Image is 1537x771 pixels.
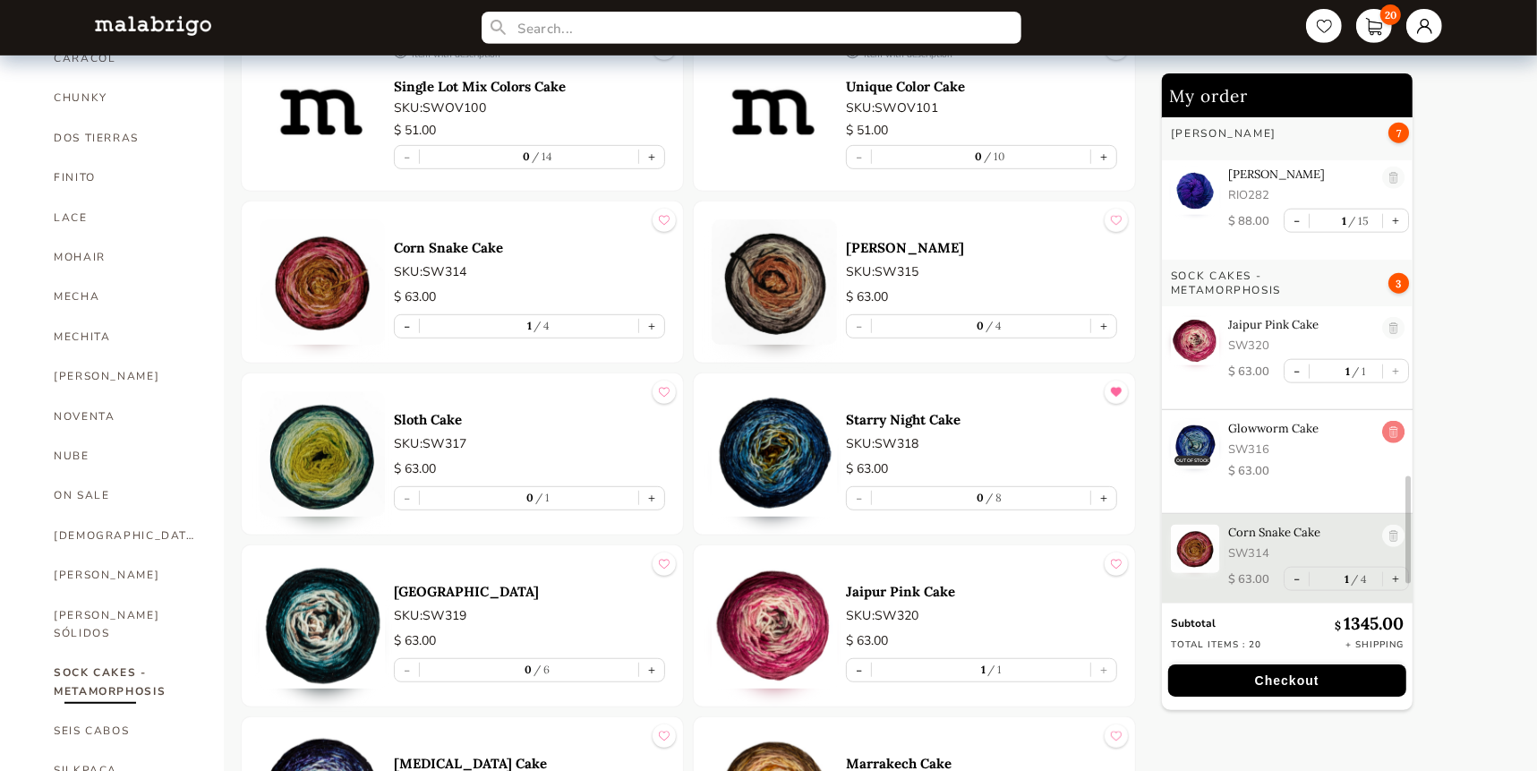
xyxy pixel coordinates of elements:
img: 0.jpg [1171,167,1219,215]
button: - [395,315,419,338]
p: $ 63.00 [846,631,1117,651]
a: SEIS CABOS [54,711,197,750]
p: $ 63.00 [1228,364,1269,380]
label: 8 [984,491,1003,504]
p: $ 51.00 [846,121,1117,141]
img: 0.jpg [712,219,837,345]
a: NUBE [54,436,197,475]
p: $ 51.00 [394,121,665,141]
p: $ 88.00 [1228,213,1269,229]
button: + [1383,568,1408,590]
label: 6 [532,663,551,676]
a: [DEMOGRAPHIC_DATA] [54,516,197,555]
button: - [847,659,871,681]
button: Checkout [1168,664,1406,697]
label: 1 [534,491,550,504]
p: RIO282 [1228,187,1373,203]
p: $ 63.00 [394,459,665,479]
img: 0.jpg [1171,525,1219,573]
button: + [639,315,664,338]
span: 7 [1388,123,1409,143]
img: 0.jpg [1171,317,1219,365]
span: 3 [1388,273,1409,294]
p: $ 63.00 [394,631,665,651]
p: SKU: SW319 [394,606,665,625]
p: Glowworm Cake [1228,421,1373,436]
h3: SOCK CAKES - Metamorphosis [1171,269,1337,297]
img: 0.jpg [260,563,385,689]
strong: Subtotal [1171,616,1216,630]
p: Jaipur Pink Cake [1228,317,1373,332]
a: SOCK CAKES - METAMORPHOSIS [54,653,197,711]
p: [PERSON_NAME] [1228,167,1373,182]
label: 4 [532,319,551,332]
img: 0.jpg [260,219,385,345]
p: OUT OF STOCK [1176,458,1208,464]
a: MECHITA [54,317,197,356]
img: 0.jpg [1171,421,1219,469]
a: [PERSON_NAME] [54,356,197,396]
a: DOS TIERRAS [54,118,197,158]
button: + [639,659,664,681]
p: SKU: SW314 [394,262,665,281]
span: $ [1335,619,1344,632]
p: Total items : 20 [1171,638,1261,651]
p: Corn Snake Cake [1228,525,1373,540]
a: Jaipur Pink Cake [846,583,1117,600]
p: $ 63.00 [846,287,1117,307]
p: SW320 [1228,338,1373,354]
a: Corn Snake Cake [394,239,665,256]
a: Starry Night Cake [846,411,1117,428]
a: CHUNKY [54,78,197,117]
a: CARACOL [54,39,197,78]
p: $ 63.00 [1228,571,1269,587]
label: 1 [1350,364,1366,378]
a: 20 [1356,9,1392,43]
label: 4 [1349,572,1368,586]
input: Search... [482,12,1020,44]
p: $ 63.00 [1228,463,1269,479]
p: SKU: SWOV100 [394,99,665,117]
button: + [639,146,664,168]
a: FINITO [54,158,197,197]
button: - [1285,210,1309,232]
p: SKU: SWOV101 [846,99,1117,117]
img: 0.jpg [260,391,385,517]
img: 0.jpg [260,47,385,173]
label: 10 [982,150,1005,163]
p: SKU: SW317 [394,434,665,453]
img: 0.jpg [712,391,837,517]
p: $ 63.00 [394,287,665,307]
a: Unique Color Cake [846,78,1117,95]
a: NOVENTA [54,397,197,436]
span: 20 [1380,4,1401,25]
a: [PERSON_NAME] [54,555,197,595]
label: 4 [984,319,1003,332]
a: [GEOGRAPHIC_DATA] [394,583,665,600]
p: SW316 [1228,441,1373,458]
a: ON SALE [54,475,197,515]
button: - [1285,568,1309,590]
a: MECHA [54,277,197,316]
a: Single Lot Mix Colors Cake [394,78,665,95]
a: [PERSON_NAME] [846,239,1117,256]
a: MOHAIR [54,237,197,277]
p: SKU: SW315 [846,262,1117,281]
a: Sloth Cake [394,411,665,428]
p: $ 63.00 [846,459,1117,479]
button: - [1285,360,1309,382]
p: SKU: SW318 [846,434,1117,453]
button: + [1091,146,1116,168]
img: L5WsItTXhTFtyxb3tkNoXNspfcfOAAWlbXYcuBTUg0FA22wzaAJ6kXiYLTb6coiuTfQf1mE2HwVko7IAAAAASUVORK5CYII= [95,16,211,35]
img: 0.jpg [712,47,837,173]
a: Checkout [1162,664,1413,697]
a: LACE [54,198,197,237]
button: + [1091,487,1116,510]
a: [PERSON_NAME] SÓLIDOS [54,595,197,654]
